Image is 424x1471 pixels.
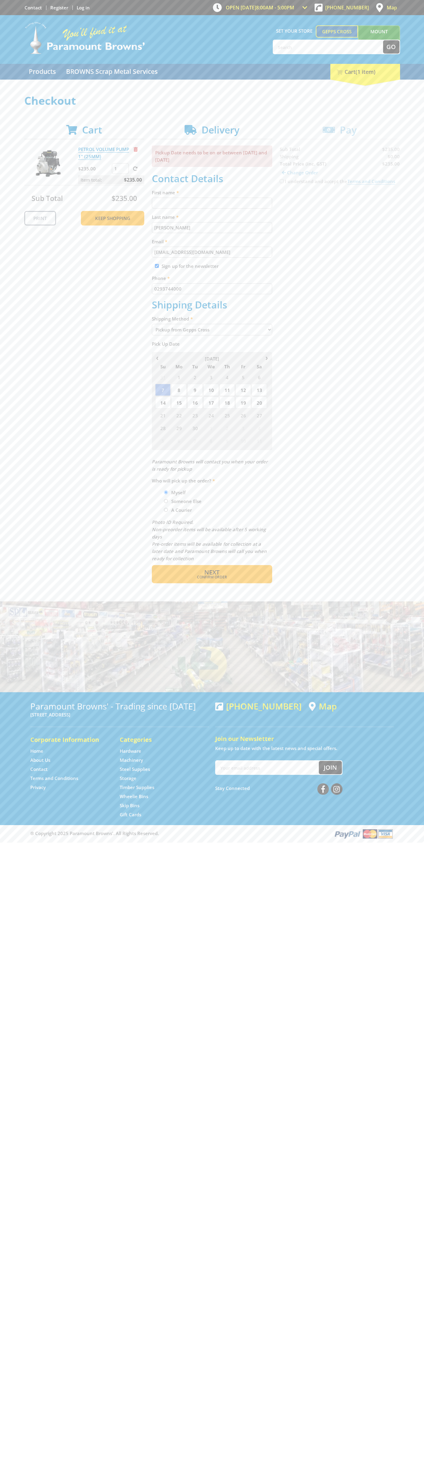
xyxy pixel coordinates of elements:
span: $235.00 [124,175,142,184]
span: 28 [155,422,171,434]
span: 21 [155,409,171,421]
span: 8 [171,384,187,396]
input: Your email address [216,761,319,774]
span: Th [219,363,235,370]
a: Go to the Steel Supplies page [120,766,150,772]
span: 4 [219,371,235,383]
span: 9 [187,384,203,396]
label: First name [152,189,272,196]
span: 3 [235,422,251,434]
a: PETROL VOLUME PUMP 1" (25MM) [78,146,129,160]
span: 29 [171,422,187,434]
p: [STREET_ADDRESS] [30,711,209,718]
h5: Categories [120,736,197,744]
span: 6 [252,371,267,383]
label: Who will pick up the order? [152,477,272,484]
div: Cart [330,64,400,80]
label: Last name [152,213,272,221]
label: Shipping Method [152,315,272,322]
span: 22 [171,409,187,421]
img: PayPal, Mastercard, Visa accepted [333,828,394,839]
p: $235.00 [78,165,111,172]
span: 11 [219,384,235,396]
p: Item total: [78,175,144,184]
span: 18 [219,397,235,409]
a: Go to the Contact page [30,766,48,772]
div: Stay Connected [215,781,342,795]
img: PETROL VOLUME PUMP 1" (25MM) [30,146,66,182]
span: We [203,363,219,370]
span: 23 [187,409,203,421]
a: Go to the Gift Cards page [120,811,141,818]
input: Please enter your first name. [152,198,272,209]
input: Please select who will pick up the order. [164,499,168,503]
div: ® Copyright 2025 Paramount Browns'. All Rights Reserved. [24,828,400,839]
span: 1 [203,422,219,434]
span: 26 [235,409,251,421]
span: 27 [252,409,267,421]
span: 14 [155,397,171,409]
a: Go to the Privacy page [30,784,46,791]
input: Please select who will pick up the order. [164,490,168,494]
em: Photo ID Required. Non-preorder items will be available after 5 working days Pre-order items will... [152,519,267,561]
span: 19 [235,397,251,409]
span: $235.00 [112,193,137,203]
span: 9 [219,435,235,447]
span: 2 [219,422,235,434]
h3: Paramount Browns' - Trading since [DATE] [30,701,209,711]
span: 30 [187,422,203,434]
span: 1 [171,371,187,383]
span: Mo [171,363,187,370]
span: 3 [203,371,219,383]
label: Pick Up Date [152,340,272,347]
span: 10 [203,384,219,396]
label: Someone Else [169,496,204,506]
span: Sa [252,363,267,370]
span: 5 [235,371,251,383]
a: Go to the registration page [50,5,68,11]
a: Go to the Contact page [25,5,42,11]
h2: Shipping Details [152,299,272,311]
a: Remove from cart [134,146,138,152]
label: Sign up for the newsletter [162,263,219,269]
span: Next [204,568,219,576]
a: Mount [PERSON_NAME] [358,25,400,48]
label: Myself [169,487,188,498]
h5: Corporate Information [30,736,108,744]
a: Keep Shopping [81,211,144,225]
h1: Checkout [24,95,400,107]
span: Sub Total [32,193,63,203]
span: 25 [219,409,235,421]
span: 8 [203,435,219,447]
span: 13 [252,384,267,396]
a: Go to the Products page [24,64,60,80]
input: Search [273,40,383,54]
span: 4 [252,422,267,434]
label: Phone [152,275,272,282]
span: 10 [235,435,251,447]
button: Join [319,761,342,774]
a: Go to the Storage page [120,775,136,782]
span: 20 [252,397,267,409]
em: Paramount Browns will contact you when your order is ready for pickup [152,459,268,472]
span: 8:00am - 5:00pm [256,4,294,11]
span: 5 [155,435,171,447]
input: Please enter your last name. [152,222,272,233]
a: Log in [77,5,90,11]
a: Go to the Hardware page [120,748,141,754]
span: 15 [171,397,187,409]
button: Next Confirm order [152,565,272,583]
button: Go [383,40,399,54]
a: Go to the About Us page [30,757,50,763]
span: 31 [155,371,171,383]
p: Keep up to date with the latest news and special offers. [215,745,394,752]
span: 6 [171,435,187,447]
img: Paramount Browns' [24,21,145,55]
input: Please select who will pick up the order. [164,508,168,512]
a: Go to the Skip Bins page [120,802,139,809]
span: 12 [235,384,251,396]
a: Go to the BROWNS Scrap Metal Services page [62,64,162,80]
span: [DATE] [205,356,219,362]
input: Please enter your email address. [152,247,272,258]
span: Tu [187,363,203,370]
